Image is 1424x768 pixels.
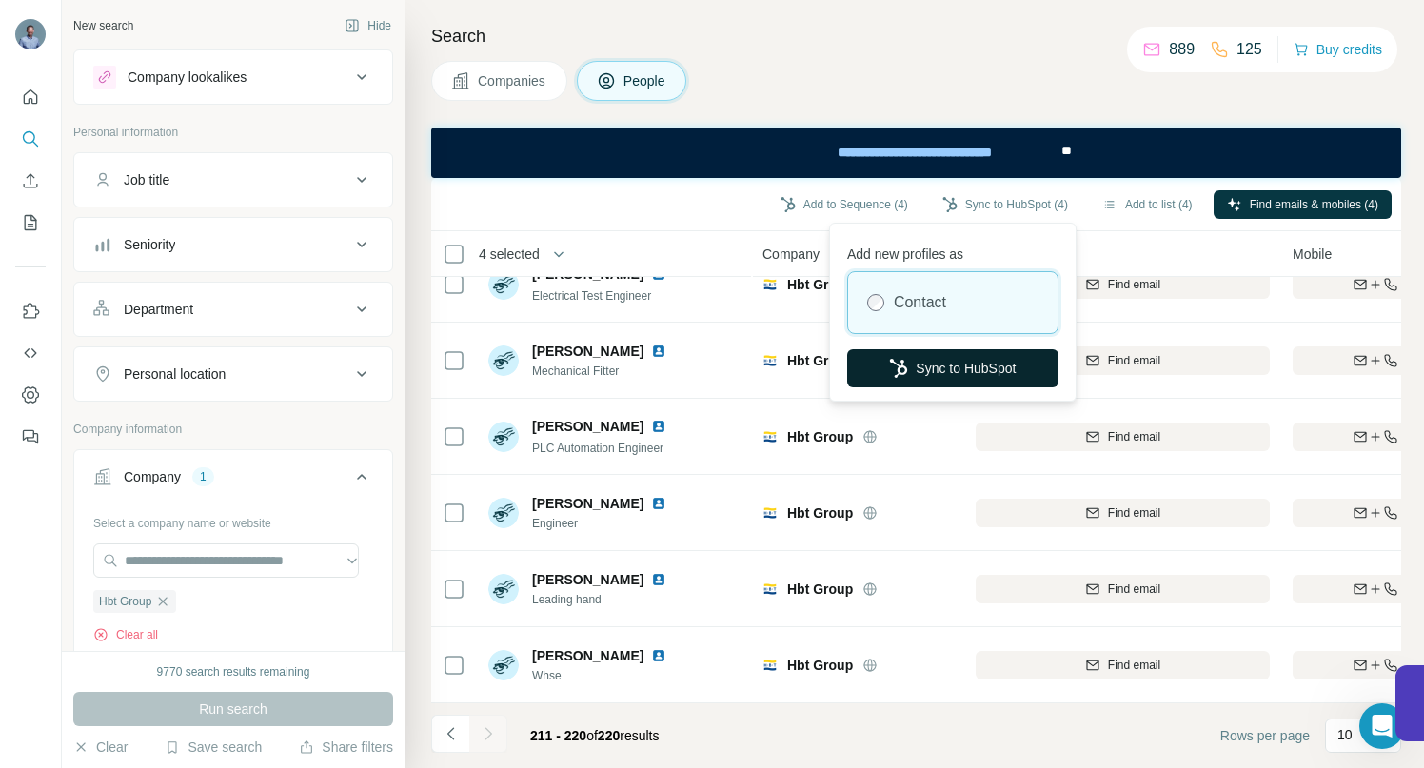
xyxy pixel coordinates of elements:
button: Use Surfe API [15,336,46,370]
button: Hide [331,11,405,40]
span: 220 [598,728,620,743]
img: Avatar [488,650,519,680]
button: My lists [15,206,46,240]
button: Find email [976,575,1270,603]
img: Logo of Hbt Group [762,277,778,292]
span: Hbt Group [787,503,853,522]
button: Find email [976,423,1270,451]
button: Dashboard [15,378,46,412]
button: Find emails & mobiles (4) [1214,190,1392,219]
button: Use Surfe on LinkedIn [15,294,46,328]
img: Logo of Hbt Group [762,658,778,673]
span: Find email [1108,352,1160,369]
div: Select a company name or website [93,507,373,532]
span: [PERSON_NAME] [532,494,643,513]
span: Engineer [532,515,674,532]
div: Department [124,300,193,319]
span: Find email [1108,276,1160,293]
span: results [530,728,659,743]
span: 211 - 220 [530,728,586,743]
button: Feedback [15,420,46,454]
button: Job title [74,157,392,203]
span: of [586,728,598,743]
button: Department [74,286,392,332]
button: Find email [976,499,1270,527]
img: LinkedIn logo [651,419,666,434]
button: Company1 [74,454,392,507]
button: Search [15,122,46,156]
span: Hbt Group [787,580,853,599]
button: Add to list (4) [1089,190,1206,219]
p: Company information [73,421,393,438]
button: Clear [73,738,128,757]
button: Sync to HubSpot [847,349,1058,387]
button: Seniority [74,222,392,267]
span: Electrical Test Engineer [532,289,651,303]
span: [PERSON_NAME] [532,646,643,665]
button: Enrich CSV [15,164,46,198]
button: Save search [165,738,262,757]
p: Add new profiles as [847,237,1058,264]
img: Logo of Hbt Group [762,353,778,368]
p: 889 [1169,38,1195,61]
img: LinkedIn logo [651,572,666,587]
span: Hbt Group [99,593,151,610]
span: Find email [1108,581,1160,598]
div: Company [124,467,181,486]
span: Hbt Group [787,656,853,675]
iframe: Intercom live chat [1359,703,1405,749]
span: Leading hand [532,591,674,608]
span: [PERSON_NAME] [532,419,643,434]
button: Share filters [299,738,393,757]
img: LinkedIn logo [651,496,666,511]
span: Mechanical Fitter [532,363,674,380]
div: Seniority [124,235,175,254]
div: New search [73,17,133,34]
img: Avatar [488,422,519,452]
p: Personal information [73,124,393,141]
span: Hbt Group [787,351,853,370]
span: Find email [1108,504,1160,522]
span: Company [762,245,820,264]
div: Company lookalikes [128,68,247,87]
button: Buy credits [1294,36,1382,63]
p: 10 [1337,725,1353,744]
button: Personal location [74,351,392,397]
span: [PERSON_NAME] [532,570,643,589]
span: People [623,71,667,90]
span: Hbt Group [787,275,853,294]
button: Sync to HubSpot (4) [929,190,1081,219]
div: Personal location [124,364,226,384]
img: LinkedIn logo [651,344,666,359]
img: Logo of Hbt Group [762,505,778,521]
span: Whse [532,667,674,684]
div: 9770 search results remaining [157,663,310,680]
span: Rows per page [1220,726,1310,745]
img: Avatar [488,269,519,300]
p: 125 [1236,38,1262,61]
span: PLC Automation Engineer [532,442,663,455]
img: Logo of Hbt Group [762,429,778,444]
img: Avatar [488,498,519,528]
img: Avatar [488,345,519,376]
img: Logo of Hbt Group [762,581,778,597]
span: Mobile [1293,245,1332,264]
span: Find email [1108,657,1160,674]
button: Find email [976,651,1270,679]
label: Contact [894,291,946,314]
button: Clear all [93,626,158,643]
img: Avatar [15,19,46,49]
button: Find email [976,346,1270,375]
span: [PERSON_NAME] [532,342,643,361]
span: Companies [478,71,547,90]
span: 4 selected [479,245,540,264]
button: Navigate to previous page [431,715,469,753]
span: Hbt Group [787,427,853,446]
button: Find email [976,270,1270,299]
img: LinkedIn logo [651,648,666,663]
button: Company lookalikes [74,54,392,100]
h4: Search [431,23,1401,49]
iframe: Banner [431,128,1401,178]
button: Add to Sequence (4) [767,190,921,219]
